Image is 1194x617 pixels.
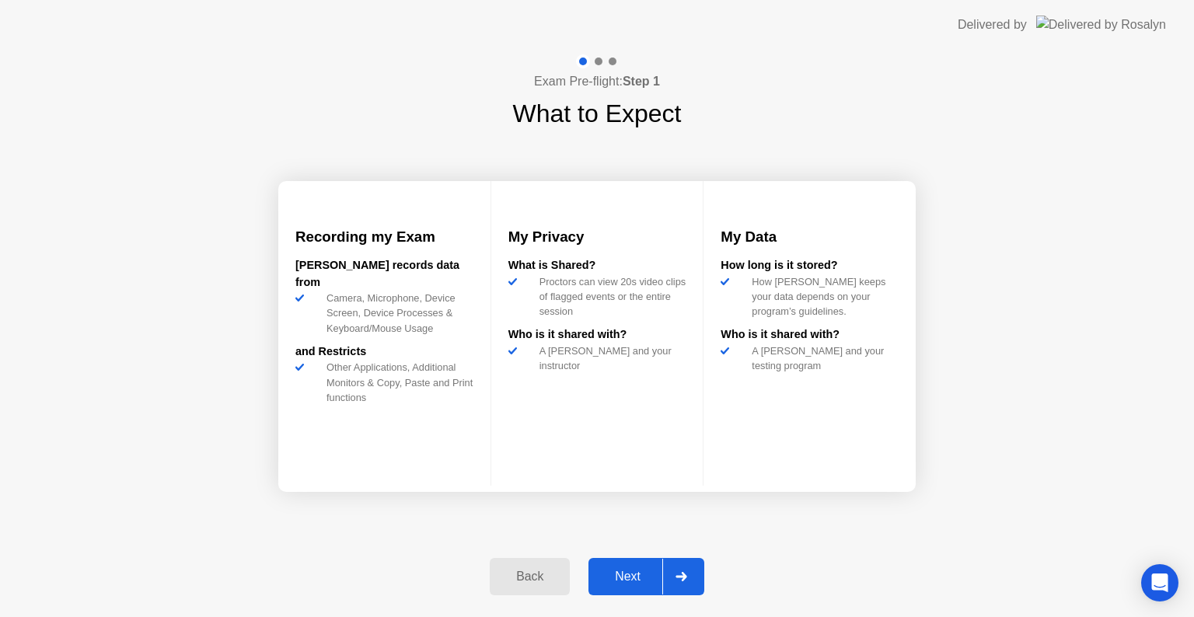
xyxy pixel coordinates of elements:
[721,326,899,343] div: Who is it shared with?
[1036,16,1166,33] img: Delivered by Rosalyn
[533,343,686,373] div: A [PERSON_NAME] and your instructor
[295,257,473,291] div: [PERSON_NAME] records data from
[513,95,682,132] h1: What to Expect
[745,274,899,319] div: How [PERSON_NAME] keeps your data depends on your program’s guidelines.
[958,16,1027,34] div: Delivered by
[295,226,473,248] h3: Recording my Exam
[295,343,473,361] div: and Restricts
[508,226,686,248] h3: My Privacy
[623,75,660,88] b: Step 1
[588,558,704,595] button: Next
[1141,564,1178,601] div: Open Intercom Messenger
[494,570,565,584] div: Back
[721,257,899,274] div: How long is it stored?
[534,72,660,91] h4: Exam Pre-flight:
[320,291,473,336] div: Camera, Microphone, Device Screen, Device Processes & Keyboard/Mouse Usage
[508,257,686,274] div: What is Shared?
[593,570,662,584] div: Next
[721,226,899,248] h3: My Data
[533,274,686,319] div: Proctors can view 20s video clips of flagged events or the entire session
[490,558,570,595] button: Back
[745,343,899,373] div: A [PERSON_NAME] and your testing program
[320,360,473,405] div: Other Applications, Additional Monitors & Copy, Paste and Print functions
[508,326,686,343] div: Who is it shared with?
